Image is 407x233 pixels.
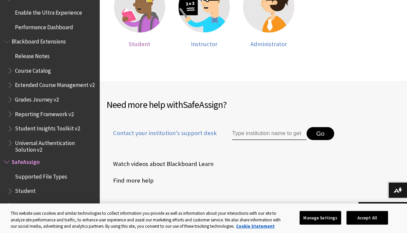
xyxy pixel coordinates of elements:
[15,80,95,89] span: Extended Course Management v2
[183,99,223,111] span: SafeAssign
[106,98,400,112] h2: Need more help with ?
[12,36,66,45] span: Blackboard Extensions
[15,137,95,153] span: Universal Authentication Solution v2
[15,186,36,194] span: Student
[358,202,407,214] a: Back to top
[15,171,67,180] span: Supported File Types
[106,176,154,186] a: Find more help
[4,156,96,225] nav: Book outline for Blackboard SafeAssign
[15,123,80,132] span: Student Insights Toolkit v2
[15,50,50,59] span: Release Notes
[15,22,73,31] span: Performance Dashboard
[129,40,150,48] span: Student
[15,7,82,16] span: Enable the Ultra Experience
[300,211,341,225] button: Manage Settings
[15,65,51,74] span: Course Catalog
[15,94,59,103] span: Grades Journey v2
[4,36,96,153] nav: Book outline for Blackboard Extensions
[232,127,307,140] input: Type institution name to get support
[236,223,275,229] a: More information about your privacy, opens in a new tab
[346,211,388,225] button: Accept All
[12,156,40,165] span: SafeAssign
[11,210,285,230] div: This website uses cookies and similar technologies to collect information you provide as well as ...
[106,129,217,145] a: Contact your institution's support desk
[106,129,217,137] span: Contact your institution's support desk
[250,40,287,48] span: Administrator
[307,127,334,140] button: Go
[15,109,74,117] span: Reporting Framework v2
[106,159,213,169] a: Watch videos about Blackboard Learn
[15,200,40,209] span: Instructor
[191,40,217,48] span: Instructor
